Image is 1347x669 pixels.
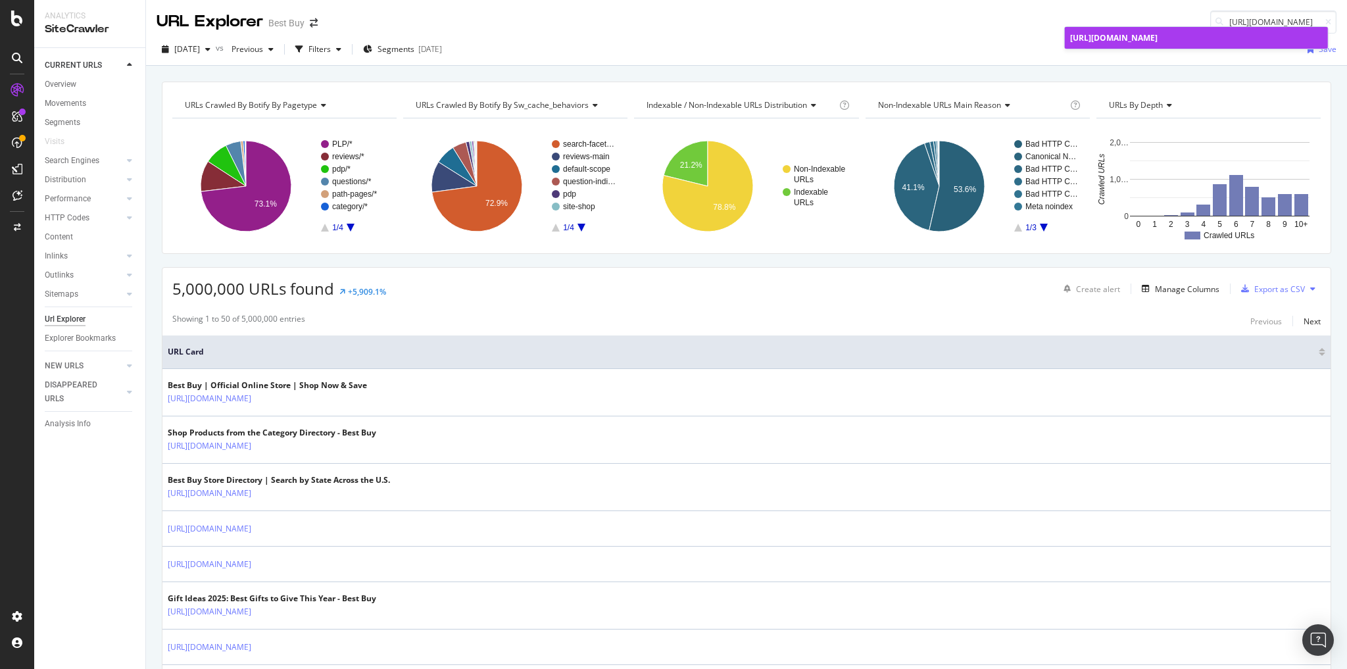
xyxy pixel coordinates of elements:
[1302,624,1334,656] div: Open Intercom Messenger
[1266,220,1271,229] text: 8
[954,185,976,194] text: 53.6%
[1106,95,1309,116] h4: URLs by Depth
[418,43,442,55] div: [DATE]
[1025,202,1073,211] text: Meta noindex
[308,43,331,55] div: Filters
[168,641,251,654] a: [URL][DOMAIN_NAME]
[45,287,78,301] div: Sitemaps
[45,173,86,187] div: Distribution
[878,99,1001,111] span: Non-Indexable URLs Main Reason
[216,42,226,53] span: vs
[172,129,397,243] svg: A chart.
[1152,220,1157,229] text: 1
[45,417,91,431] div: Analysis Info
[1234,220,1238,229] text: 6
[1304,316,1321,327] div: Next
[45,268,74,282] div: Outlinks
[332,223,343,232] text: 1/4
[45,249,123,263] a: Inlinks
[1217,220,1222,229] text: 5
[45,116,136,130] a: Segments
[1025,177,1078,186] text: Bad HTTP C…
[413,95,616,116] h4: URLs Crawled By Botify By sw_cache_behaviors
[45,230,136,244] a: Content
[157,11,263,33] div: URL Explorer
[332,189,377,199] text: path-pages/*
[680,161,702,170] text: 21.2%
[174,43,200,55] span: 2025 Sep. 9th
[634,129,858,243] svg: A chart.
[168,605,251,618] a: [URL][DOMAIN_NAME]
[226,39,279,60] button: Previous
[563,152,610,161] text: reviews-main
[45,97,136,111] a: Movements
[794,164,845,174] text: Non-Indexable
[45,230,73,244] div: Content
[45,11,135,22] div: Analytics
[45,287,123,301] a: Sitemaps
[1283,220,1287,229] text: 9
[875,95,1067,116] h4: Non-Indexable URLs Main Reason
[1185,220,1189,229] text: 3
[168,346,1315,358] span: URL Card
[45,359,84,373] div: NEW URLS
[647,99,807,111] span: Indexable / Non-Indexable URLs distribution
[794,187,828,197] text: Indexable
[485,199,508,208] text: 72.9%
[794,175,814,184] text: URLs
[45,211,123,225] a: HTTP Codes
[168,427,376,439] div: Shop Products from the Category Directory - Best Buy
[45,268,123,282] a: Outlinks
[45,378,111,406] div: DISAPPEARED URLS
[172,313,305,329] div: Showing 1 to 50 of 5,000,000 entries
[1097,154,1106,205] text: Crawled URLs
[45,78,76,91] div: Overview
[1155,284,1219,295] div: Manage Columns
[168,392,251,405] a: [URL][DOMAIN_NAME]
[1254,284,1305,295] div: Export as CSV
[226,43,263,55] span: Previous
[45,417,136,431] a: Analysis Info
[1210,11,1336,34] input: Find a URL
[1096,129,1321,243] div: A chart.
[45,332,136,345] a: Explorer Bookmarks
[1025,189,1078,199] text: Bad HTTP C…
[714,203,736,212] text: 78.8%
[1025,223,1037,232] text: 1/3
[332,202,368,211] text: category/*
[358,39,447,60] button: Segments[DATE]
[1065,27,1328,49] a: [URL][DOMAIN_NAME]
[168,380,367,391] div: Best Buy | Official Online Store | Shop Now & Save
[45,378,123,406] a: DISAPPEARED URLS
[644,95,836,116] h4: Indexable / Non-Indexable URLs Distribution
[168,439,251,453] a: [URL][DOMAIN_NAME]
[45,78,136,91] a: Overview
[1025,139,1078,149] text: Bad HTTP C…
[563,202,595,211] text: site-shop
[45,312,86,326] div: Url Explorer
[45,192,91,206] div: Performance
[1250,220,1254,229] text: 7
[1250,313,1282,329] button: Previous
[332,139,353,149] text: PLP/*
[182,95,385,116] h4: URLs Crawled By Botify By pagetype
[157,39,216,60] button: [DATE]
[45,135,64,149] div: Visits
[45,249,68,263] div: Inlinks
[310,18,318,28] div: arrow-right-arrow-left
[45,173,123,187] a: Distribution
[1137,281,1219,297] button: Manage Columns
[1136,220,1140,229] text: 0
[290,39,347,60] button: Filters
[1025,164,1078,174] text: Bad HTTP C…
[168,474,390,486] div: Best Buy Store Directory | Search by State Across the U.S.
[403,129,627,243] div: A chart.
[1169,220,1173,229] text: 2
[563,223,574,232] text: 1/4
[1124,212,1129,221] text: 0
[794,198,814,207] text: URLs
[45,116,80,130] div: Segments
[168,522,251,535] a: [URL][DOMAIN_NAME]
